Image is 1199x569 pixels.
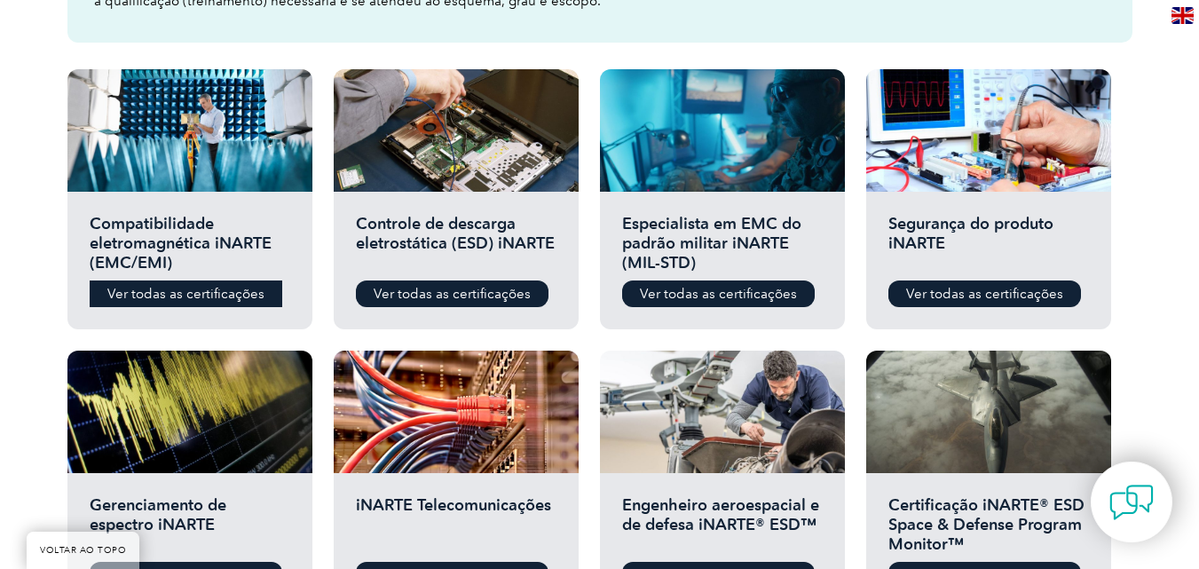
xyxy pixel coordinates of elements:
font: Ver todas as certificações [374,286,531,302]
font: Especialista em EMC do padrão militar iNARTE (MIL-STD) [622,214,801,273]
font: Ver todas as certificações [906,286,1063,302]
a: Ver todas as certificações [888,281,1081,307]
font: Ver todas as certificações [640,286,797,302]
font: Ver todas as certificações [107,286,264,302]
a: Ver todas as certificações [356,281,548,307]
font: Segurança do produto iNARTE [888,214,1053,253]
font: iNARTE Telecomunicações [356,495,551,515]
font: Compatibilidade eletromagnética iNARTE (EMC/EMI) [90,214,272,273]
img: en [1171,7,1194,24]
font: Controle de descarga eletrostática (ESD) iNARTE [356,214,555,253]
font: Certificação iNARTE® ESD Space & Defense Program Monitor™ [888,495,1085,554]
font: Gerenciamento de espectro iNARTE [90,495,226,534]
font: Engenheiro aeroespacial e de defesa iNARTE® ESD™ [622,495,819,534]
font: VOLTAR AO TOPO [40,545,126,556]
a: Ver todas as certificações [90,281,282,307]
a: Ver todas as certificações [622,281,815,307]
a: VOLTAR AO TOPO [27,532,139,569]
img: contact-chat.png [1109,480,1154,525]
